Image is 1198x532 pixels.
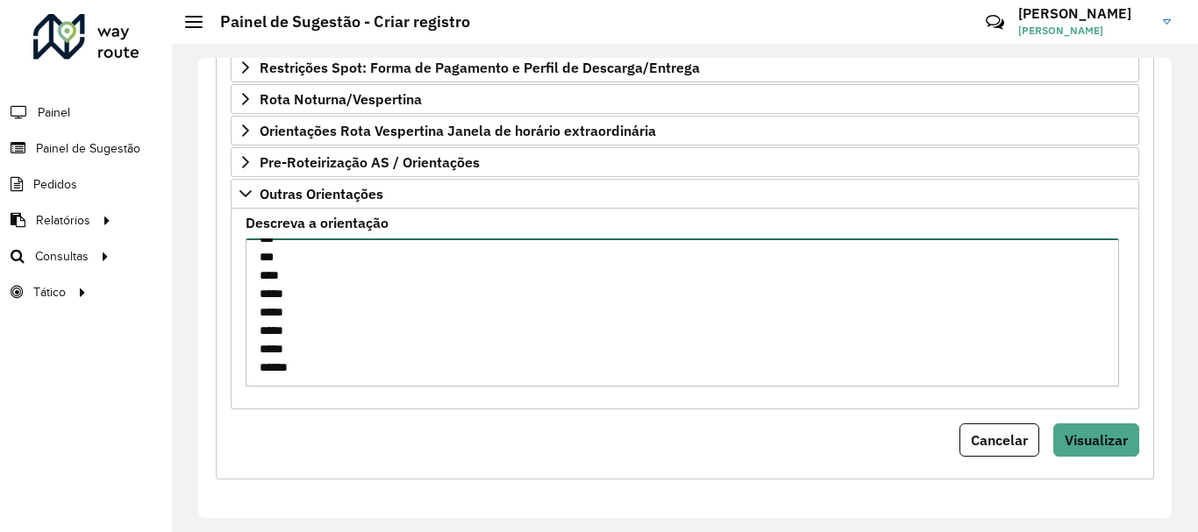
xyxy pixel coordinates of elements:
span: Outras Orientações [260,187,383,201]
a: Orientações Rota Vespertina Janela de horário extraordinária [231,116,1139,145]
span: Pedidos [33,175,77,194]
span: Rota Noturna/Vespertina [260,92,422,106]
span: Tático [33,283,66,301]
span: Cancelar [971,431,1028,449]
span: Painel de Sugestão [36,139,140,158]
div: Outras Orientações [231,209,1139,409]
h2: Painel de Sugestão - Criar registro [203,12,470,32]
span: Relatórios [36,211,90,230]
span: Restrições Spot: Forma de Pagamento e Perfil de Descarga/Entrega [260,60,700,74]
a: Rota Noturna/Vespertina [231,84,1139,114]
button: Cancelar [959,423,1039,457]
span: Painel [38,103,70,122]
span: Consultas [35,247,89,266]
a: Pre-Roteirização AS / Orientações [231,147,1139,177]
a: Contato Rápido [976,4,1014,41]
span: Pre-Roteirização AS / Orientações [260,155,480,169]
a: Outras Orientações [231,179,1139,209]
span: [PERSON_NAME] [1018,23,1150,39]
span: Visualizar [1065,431,1128,449]
span: Orientações Rota Vespertina Janela de horário extraordinária [260,124,656,138]
label: Descreva a orientação [246,212,389,233]
h3: [PERSON_NAME] [1018,5,1150,22]
button: Visualizar [1053,423,1139,457]
a: Restrições Spot: Forma de Pagamento e Perfil de Descarga/Entrega [231,53,1139,82]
